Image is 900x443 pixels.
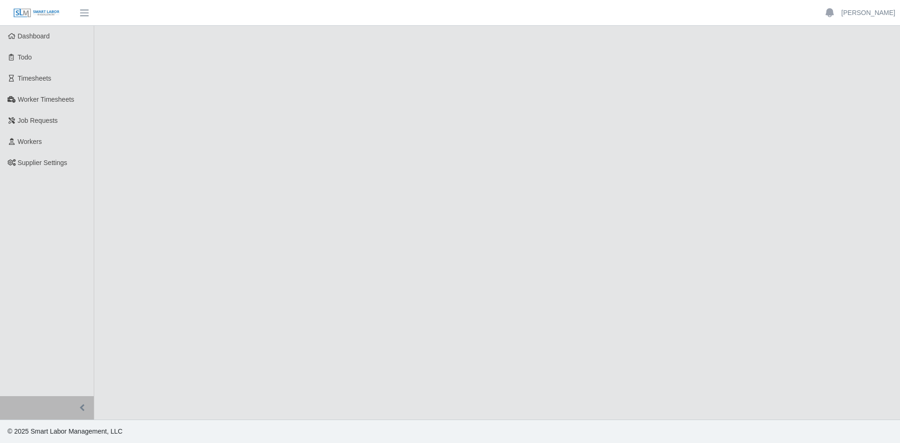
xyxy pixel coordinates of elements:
[18,159,67,166] span: Supplier Settings
[841,8,895,18] a: [PERSON_NAME]
[18,96,74,103] span: Worker Timesheets
[18,138,42,145] span: Workers
[18,75,52,82] span: Timesheets
[7,428,122,435] span: © 2025 Smart Labor Management, LLC
[13,8,60,18] img: SLM Logo
[18,53,32,61] span: Todo
[18,32,50,40] span: Dashboard
[18,117,58,124] span: Job Requests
